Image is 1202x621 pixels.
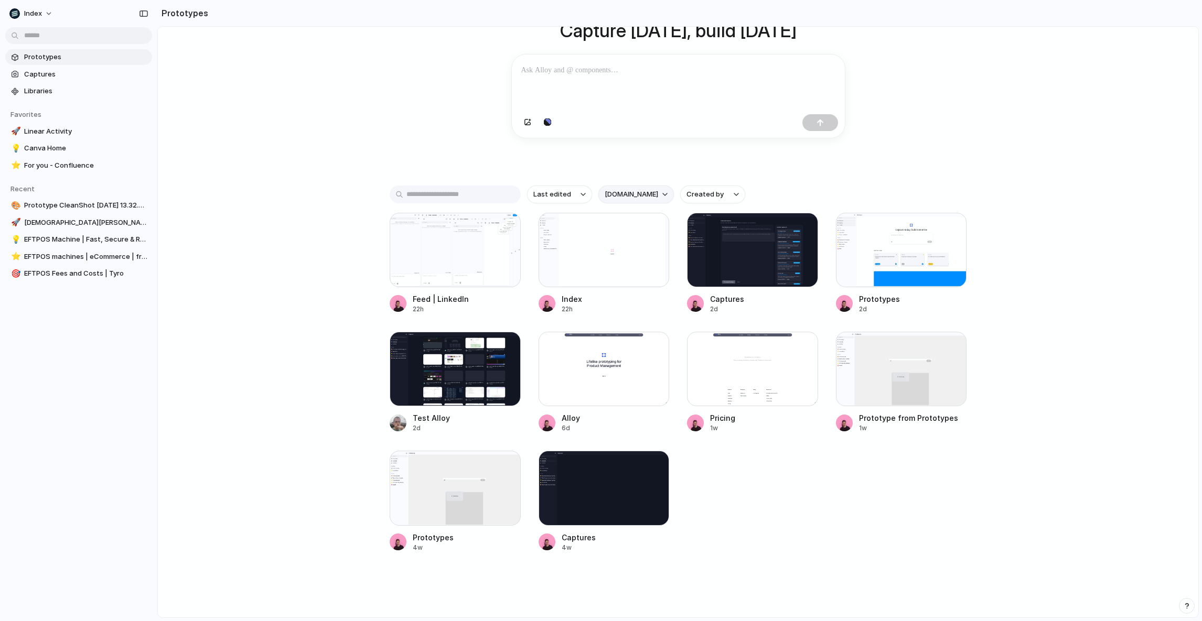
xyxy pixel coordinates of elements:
[413,532,454,543] div: Prototypes
[539,451,670,552] a: CapturesCaptures4w
[24,234,148,245] span: EFTPOS Machine | Fast, Secure & Reliable
[859,412,958,423] div: Prototype from Prototypes
[413,304,469,314] div: 22h
[24,86,148,96] span: Libraries
[836,332,967,433] a: Prototype from PrototypesPrototype from Prototypes1w
[562,543,596,552] div: 4w
[562,293,582,304] div: Index
[413,423,450,433] div: 2d
[533,189,571,200] span: Last edited
[859,293,900,304] div: Prototypes
[539,332,670,433] a: AlloyAlloy6d
[9,217,20,228] button: 🚀
[5,232,152,247] a: 💡EFTPOS Machine | Fast, Secure & Reliable
[24,143,148,154] span: Canva Home
[24,160,148,171] span: For you - Confluence
[5,83,152,99] a: Libraries
[390,451,521,552] a: PrototypesPrototypes4w
[413,543,454,552] div: 4w
[9,160,20,171] button: ⭐
[598,186,674,203] button: [DOMAIN_NAME]
[5,140,152,156] a: 💡Canva Home
[157,7,208,19] h2: Prototypes
[710,412,735,423] div: Pricing
[10,184,35,193] span: Recent
[5,215,152,231] a: 🚀[DEMOGRAPHIC_DATA][PERSON_NAME]
[11,234,18,246] div: 💡
[11,250,18,263] div: ⭐
[11,159,18,171] div: ⭐
[24,52,148,62] span: Prototypes
[9,200,20,211] button: 🎨
[5,49,152,65] a: Prototypes
[24,252,148,262] span: EFTPOS machines | eCommerce | free quote | Tyro
[10,110,41,118] span: Favorites
[836,213,967,314] a: PrototypesPrototypes2d
[5,124,152,139] a: 🚀Linear Activity
[390,213,521,314] a: Feed | LinkedInFeed | LinkedIn22h
[9,234,20,245] button: 💡
[562,304,582,314] div: 22h
[710,293,744,304] div: Captures
[11,216,18,228] div: 🚀
[560,17,797,45] h1: Capture [DATE], build [DATE]
[24,217,148,228] span: [DEMOGRAPHIC_DATA][PERSON_NAME]
[859,423,958,433] div: 1w
[11,268,18,280] div: 🎯
[5,158,152,173] a: ⭐For you - Confluence
[605,189,658,200] span: [DOMAIN_NAME]
[390,332,521,433] a: Test AlloyTest Alloy2d
[413,293,469,304] div: Feed | LinkedIn
[710,304,744,314] div: 2d
[11,200,18,212] div: 🎨
[686,189,724,200] span: Created by
[5,198,152,213] a: 🎨Prototype CleanShot [DATE] 13.32.03@2x.png
[9,143,20,154] button: 💡
[527,186,592,203] button: Last edited
[413,412,450,423] div: Test Alloy
[5,249,152,265] a: ⭐EFTPOS machines | eCommerce | free quote | Tyro
[687,213,818,314] a: CapturesCaptures2d
[9,126,20,137] button: 🚀
[710,423,735,433] div: 1w
[11,143,18,155] div: 💡
[562,412,580,423] div: Alloy
[24,200,148,211] span: Prototype CleanShot [DATE] 13.32.03@2x.png
[24,268,148,279] span: EFTPOS Fees and Costs | Tyro
[562,423,580,433] div: 6d
[5,67,152,82] a: Captures
[9,268,20,279] button: 🎯
[24,69,148,80] span: Captures
[24,8,42,19] span: Index
[562,532,596,543] div: Captures
[5,5,58,22] button: Index
[9,252,20,262] button: ⭐
[680,186,745,203] button: Created by
[11,125,18,137] div: 🚀
[24,126,148,137] span: Linear Activity
[539,213,670,314] a: IndexIndex22h
[5,266,152,281] a: 🎯EFTPOS Fees and Costs | Tyro
[859,304,900,314] div: 2d
[687,332,818,433] a: PricingPricing1w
